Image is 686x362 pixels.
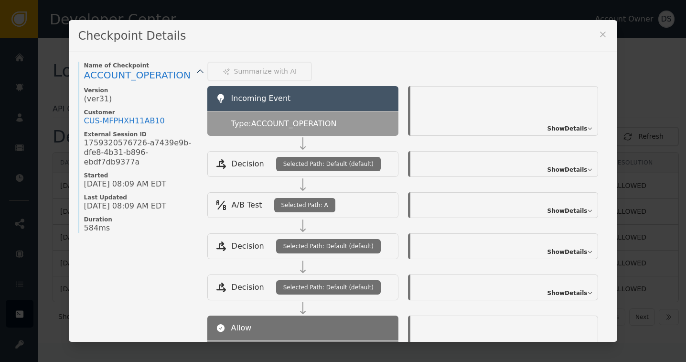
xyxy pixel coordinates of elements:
[84,131,198,138] span: External Session ID
[547,165,588,174] span: Show Details
[84,109,198,116] span: Customer
[84,69,191,81] span: ACCOUNT_OPERATION
[84,94,112,104] span: (ver 31 )
[547,248,588,256] span: Show Details
[232,199,262,211] span: A/B Test
[84,194,198,201] span: Last Updated
[231,94,291,103] span: Incoming Event
[232,282,264,293] span: Decision
[84,201,166,211] span: [DATE] 08:09 AM EDT
[283,160,374,168] span: Selected Path: Default (default)
[231,322,252,334] span: Allow
[232,241,264,252] span: Decision
[69,20,618,52] div: Checkpoint Details
[84,216,198,223] span: Duration
[547,289,588,297] span: Show Details
[84,116,165,126] a: CUS-MFPHXH11AB10
[84,62,198,69] span: Name of Checkpoint
[84,116,165,126] div: CUS- MFPHXH11AB10
[84,172,198,179] span: Started
[547,207,588,215] span: Show Details
[231,118,337,130] span: Type: ACCOUNT_OPERATION
[84,138,198,167] span: 1759320576726-a7439e9b-dfe8-4b31-b896-ebdf7db9377a
[283,283,374,292] span: Selected Path: Default (default)
[232,158,264,170] span: Decision
[84,223,110,233] span: 584ms
[84,69,198,82] a: ACCOUNT_OPERATION
[84,87,198,94] span: Version
[281,201,328,209] span: Selected Path: A
[547,124,588,133] span: Show Details
[84,179,166,189] span: [DATE] 08:09 AM EDT
[283,242,374,251] span: Selected Path: Default (default)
